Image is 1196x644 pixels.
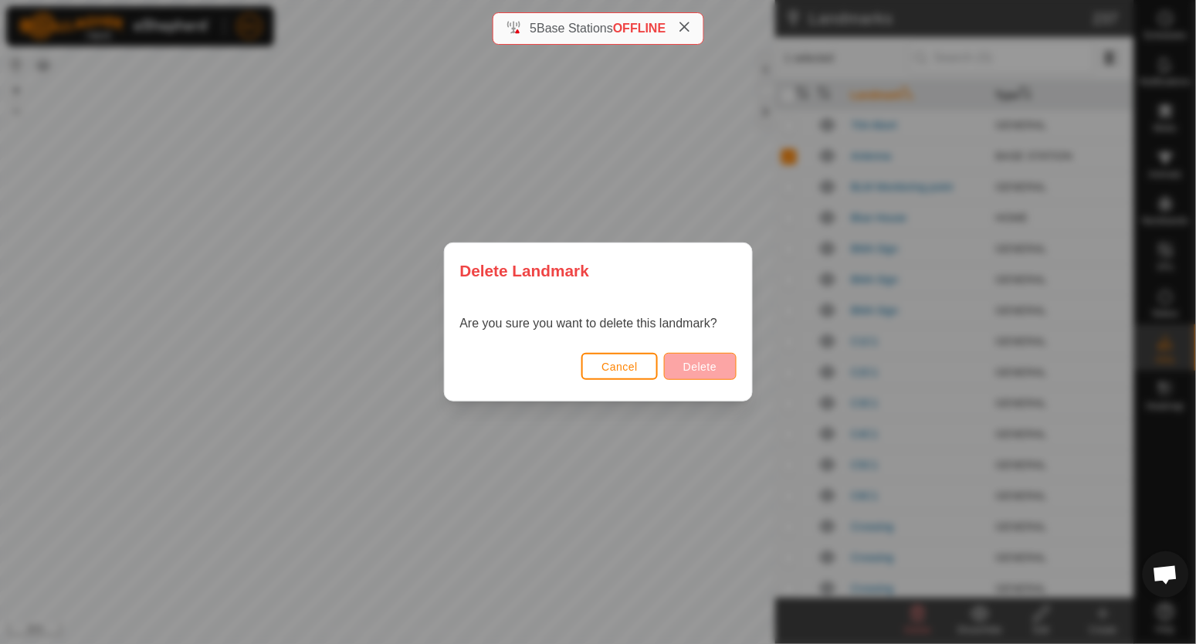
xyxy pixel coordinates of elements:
span: Are you sure you want to delete this landmark? [460,317,718,330]
span: Delete Landmark [460,259,590,283]
button: Delete [664,353,736,380]
span: 5 [530,22,537,35]
span: Delete [683,361,717,373]
button: Cancel [581,353,658,380]
span: OFFLINE [613,22,666,35]
span: Cancel [601,361,638,373]
a: Open chat [1143,551,1189,598]
span: Base Stations [537,22,613,35]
